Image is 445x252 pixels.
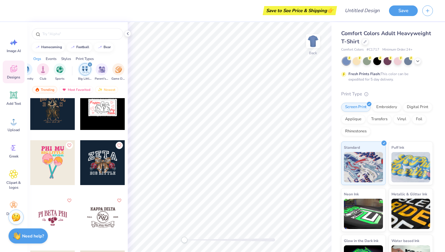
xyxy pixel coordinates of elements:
[340,5,384,17] input: Untitled Design
[341,127,371,136] div: Rhinestones
[344,152,383,182] img: Standard
[42,31,119,37] input: Try "Alpha"
[67,43,92,52] button: football
[391,237,419,244] span: Water based Ink
[54,63,66,81] button: filter button
[264,6,335,15] div: Save to See Price & Shipping
[6,101,21,106] span: Add Text
[66,142,73,149] button: Like
[78,77,92,81] span: Big Little Reveal
[54,63,66,81] div: filter for Sports
[367,47,379,52] span: # C1717
[115,66,122,73] img: Game Day Image
[412,115,426,124] div: Foil
[104,45,111,49] div: bear
[341,91,433,98] div: Print Type
[391,144,404,151] span: Puff Ink
[33,56,41,61] div: Orgs
[344,144,360,151] span: Standard
[111,77,125,81] span: Game Day
[66,197,73,204] button: Like
[382,47,413,52] span: Minimum Order: 24 +
[70,45,75,49] img: trend_line.gif
[367,115,391,124] div: Transfers
[6,211,21,216] span: Decorate
[37,63,49,81] div: filter for Club
[391,199,430,229] img: Metallic & Glitter Ink
[32,86,57,93] div: Trending
[348,71,423,82] div: This color can be expedited for 5 day delivery.
[344,237,378,244] span: Glow in the Dark Ink
[341,47,364,52] span: Comfort Colors
[4,180,24,190] span: Clipart & logos
[55,77,64,81] span: Sports
[94,43,114,52] button: bear
[389,5,418,16] button: Save
[403,103,432,112] div: Digital Print
[41,45,62,49] div: homecoming
[97,45,102,49] img: trend_line.gif
[59,86,93,93] div: Most Favorited
[327,7,334,14] span: 👉
[78,63,92,81] div: filter for Big Little Reveal
[35,45,40,49] img: trend_line.gif
[309,50,317,56] div: Back
[95,63,109,81] div: filter for Parent's Weekend
[98,66,105,73] img: Parent's Weekend Image
[95,86,118,93] div: Newest
[372,103,401,112] div: Embroidery
[32,43,65,52] button: homecoming
[40,77,46,81] span: Club
[391,152,430,182] img: Puff Ink
[46,56,57,61] div: Events
[7,75,20,80] span: Designs
[76,45,89,49] div: football
[307,35,319,47] img: Back
[95,77,109,81] span: Parent's Weekend
[40,66,46,73] img: Club Image
[76,56,94,61] div: Print Types
[62,88,67,92] img: most_fav.gif
[56,66,63,73] img: Sports Image
[82,66,88,73] img: Big Little Reveal Image
[8,128,20,132] span: Upload
[341,30,431,45] span: Comfort Colors Adult Heavyweight T-Shirt
[344,191,359,197] span: Neon Ink
[61,56,71,61] div: Styles
[95,63,109,81] button: filter button
[78,63,92,81] button: filter button
[111,63,125,81] div: filter for Game Day
[37,63,49,81] button: filter button
[98,88,103,92] img: newest.gif
[9,154,18,159] span: Greek
[22,233,44,239] strong: Need help?
[348,71,381,76] strong: Fresh Prints Flash:
[341,115,365,124] div: Applique
[35,88,40,92] img: trending.gif
[116,197,123,204] button: Like
[393,115,410,124] div: Vinyl
[344,199,383,229] img: Neon Ink
[7,48,21,53] span: Image AI
[116,142,123,149] button: Like
[111,63,125,81] button: filter button
[391,191,427,197] span: Metallic & Glitter Ink
[181,237,187,243] div: Accessibility label
[341,103,371,112] div: Screen Print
